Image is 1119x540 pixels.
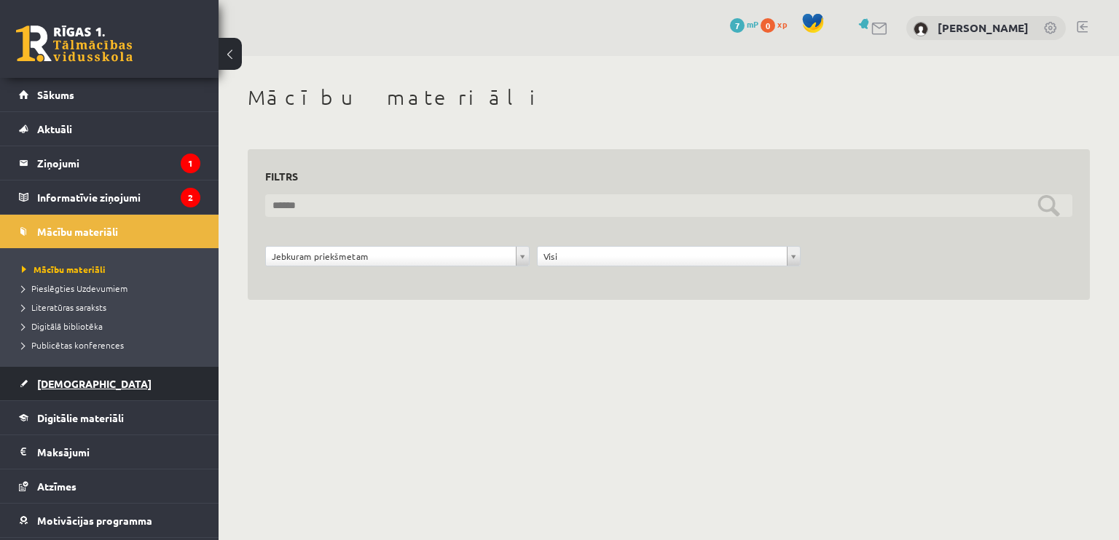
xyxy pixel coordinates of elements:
img: Ance Gederte [914,22,928,36]
a: Atzīmes [19,469,200,503]
i: 1 [181,154,200,173]
span: Digitālā bibliotēka [22,320,103,332]
a: Mācību materiāli [22,263,204,276]
legend: Maksājumi [37,435,200,469]
span: Digitālie materiāli [37,411,124,424]
legend: Informatīvie ziņojumi [37,180,200,214]
span: Atzīmes [37,480,76,493]
span: Publicētas konferences [22,339,124,351]
span: 0 [761,18,775,33]
a: Mācību materiāli [19,215,200,248]
span: mP [747,18,758,30]
h1: Mācību materiāli [248,85,1090,110]
a: [PERSON_NAME] [938,20,1029,35]
a: 0 xp [761,18,794,30]
a: Ziņojumi1 [19,146,200,180]
a: Digitālie materiāli [19,401,200,434]
span: Aktuāli [37,122,72,135]
a: Visi [538,247,801,266]
a: Maksājumi [19,435,200,469]
span: [DEMOGRAPHIC_DATA] [37,377,152,390]
span: xp [777,18,787,30]
span: Visi [543,247,782,266]
span: 7 [730,18,745,33]
span: Mācību materiāli [37,225,118,238]
h3: Filtrs [265,167,1055,186]
i: 2 [181,188,200,207]
span: Motivācijas programma [37,514,152,527]
a: Digitālā bibliotēka [22,319,204,333]
a: Publicētas konferences [22,338,204,352]
span: Sākums [37,88,74,101]
a: Pieslēgties Uzdevumiem [22,282,204,295]
span: Jebkuram priekšmetam [272,247,510,266]
a: Motivācijas programma [19,504,200,537]
a: 7 mP [730,18,758,30]
span: Mācību materiāli [22,263,106,275]
a: Rīgas 1. Tālmācības vidusskola [16,25,133,62]
span: Literatūras saraksts [22,301,106,313]
legend: Ziņojumi [37,146,200,180]
a: Sākums [19,78,200,111]
span: Pieslēgties Uzdevumiem [22,282,127,294]
a: Aktuāli [19,112,200,146]
a: Literatūras saraksts [22,301,204,314]
a: Informatīvie ziņojumi2 [19,180,200,214]
a: [DEMOGRAPHIC_DATA] [19,367,200,400]
a: Jebkuram priekšmetam [266,247,529,266]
